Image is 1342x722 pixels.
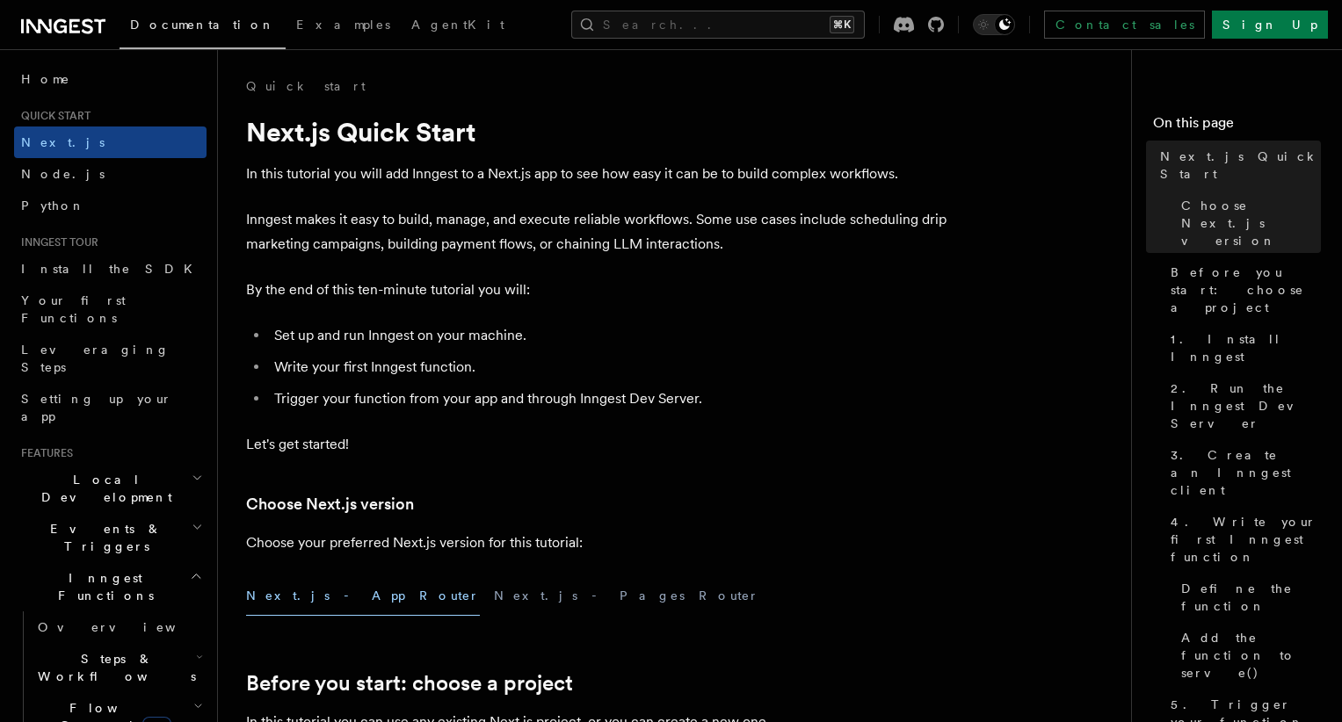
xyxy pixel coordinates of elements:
[1171,513,1321,566] span: 4. Write your first Inngest function
[1164,256,1321,323] a: Before you start: choose a project
[14,158,207,190] a: Node.js
[14,513,207,562] button: Events & Triggers
[21,293,126,325] span: Your first Functions
[269,355,949,379] li: Write your first Inngest function.
[21,343,170,374] span: Leveraging Steps
[246,116,949,148] h1: Next.js Quick Start
[21,199,85,213] span: Python
[14,383,207,432] a: Setting up your app
[246,432,949,457] p: Let's get started!
[31,650,196,685] span: Steps & Workflows
[14,253,207,285] a: Install the SDK
[120,5,286,49] a: Documentation
[1212,11,1328,39] a: Sign Up
[14,285,207,334] a: Your first Functions
[38,620,219,634] span: Overview
[31,643,207,692] button: Steps & Workflows
[973,14,1015,35] button: Toggle dark mode
[14,190,207,221] a: Python
[1153,141,1321,190] a: Next.js Quick Start
[14,126,207,158] a: Next.js
[246,671,573,696] a: Before you start: choose a project
[269,386,949,411] li: Trigger your function from your app and through Inngest Dev Server.
[14,63,207,95] a: Home
[1174,573,1321,622] a: Define the function
[14,235,98,249] span: Inngest tour
[1164,439,1321,506] a: 3. Create an Inngest client
[130,18,275,32] span: Documentation
[1171,446,1321,499] span: 3. Create an Inngest client
[246,77,366,95] a: Quick start
[246,278,949,302] p: By the end of this ten-minute tutorial you will:
[246,162,949,186] p: In this tutorial you will add Inngest to a Next.js app to see how easy it can be to build complex...
[1160,148,1321,183] span: Next.js Quick Start
[14,562,207,611] button: Inngest Functions
[494,576,759,616] button: Next.js - Pages Router
[571,11,865,39] button: Search...⌘K
[1164,372,1321,439] a: 2. Run the Inngest Dev Server
[14,520,192,555] span: Events & Triggers
[1174,190,1321,256] a: Choose Next.js version
[1171,264,1321,316] span: Before you start: choose a project
[401,5,515,47] a: AgentKit
[14,569,190,604] span: Inngest Functions
[1171,379,1321,432] span: 2. Run the Inngest Dev Server
[1181,629,1321,682] span: Add the function to serve()
[1174,622,1321,689] a: Add the function to serve()
[1044,11,1205,39] a: Contact sales
[14,109,91,123] span: Quick start
[21,392,172,423] span: Setting up your app
[14,334,207,383] a: Leveraging Steps
[1164,506,1321,573] a: 4. Write your first Inngest function
[1181,580,1321,615] span: Define the function
[21,135,105,149] span: Next.js
[31,611,207,643] a: Overview
[14,446,73,460] span: Features
[830,16,854,33] kbd: ⌘K
[246,531,949,555] p: Choose your preferred Next.js version for this tutorial:
[21,167,105,181] span: Node.js
[246,207,949,256] p: Inngest makes it easy to build, manage, and execute reliable workflows. Some use cases include sc...
[246,576,480,616] button: Next.js - App Router
[1171,330,1321,365] span: 1. Install Inngest
[286,5,401,47] a: Examples
[411,18,504,32] span: AgentKit
[21,262,203,276] span: Install the SDK
[14,471,192,506] span: Local Development
[269,323,949,348] li: Set up and run Inngest on your machine.
[21,70,70,88] span: Home
[296,18,390,32] span: Examples
[14,464,207,513] button: Local Development
[1181,197,1321,249] span: Choose Next.js version
[1164,323,1321,372] a: 1. Install Inngest
[1153,112,1321,141] h4: On this page
[246,492,414,516] a: Choose Next.js version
